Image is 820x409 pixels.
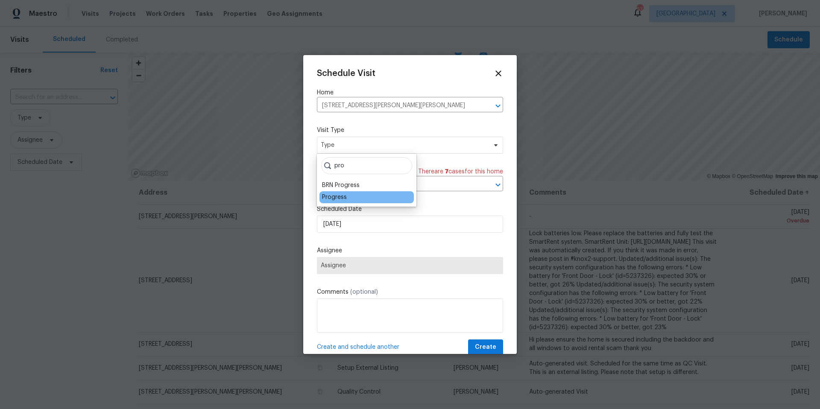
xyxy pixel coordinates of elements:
[317,216,503,233] input: M/D/YYYY
[494,69,503,78] span: Close
[322,193,347,202] div: Progress
[418,167,503,176] span: There are case s for this home
[321,141,487,149] span: Type
[317,69,375,78] span: Schedule Visit
[492,100,504,112] button: Open
[317,288,503,296] label: Comments
[317,99,479,112] input: Enter in an address
[317,126,503,134] label: Visit Type
[322,181,360,190] div: BRN Progress
[317,343,399,351] span: Create and schedule another
[317,246,503,255] label: Assignee
[317,88,503,97] label: Home
[492,179,504,191] button: Open
[350,289,378,295] span: (optional)
[317,205,503,213] label: Scheduled Date
[468,339,503,355] button: Create
[445,169,448,175] span: 7
[475,342,496,353] span: Create
[321,262,499,269] span: Assignee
